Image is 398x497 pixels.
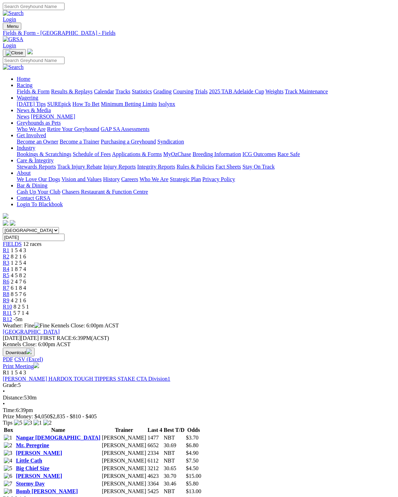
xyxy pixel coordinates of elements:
[17,126,395,132] div: Greyhounds as Pets
[17,176,395,183] div: About
[102,465,147,472] td: [PERSON_NAME]
[3,407,395,413] div: 6:39pm
[16,465,50,471] a: Big Chief Size
[47,101,71,107] a: SUREpick
[17,151,395,157] div: Industry
[102,427,147,434] th: Trainer
[3,323,51,328] span: Weather: Fine
[103,164,136,170] a: Injury Reports
[147,465,163,472] td: 3212
[17,151,71,157] a: Bookings & Scratchings
[157,139,184,145] a: Syndication
[14,304,29,310] span: 8 2 5 1
[11,254,26,259] span: 8 2 1 6
[17,195,50,201] a: Contact GRSA
[3,247,9,253] a: R1
[26,349,32,354] img: download.svg
[17,101,46,107] a: [DATE] Tips
[163,488,185,495] td: NBT
[3,266,9,272] span: R4
[147,488,163,495] td: 5425
[3,49,26,57] button: Toggle navigation
[3,260,9,266] a: R3
[3,401,5,407] span: •
[3,341,395,348] div: Kennels Close: 6:00pm ACST
[16,488,78,494] a: Bomb [PERSON_NAME]
[3,297,9,303] span: R9
[186,473,201,479] span: $15.00
[102,457,147,464] td: [PERSON_NAME]
[186,488,201,494] span: $13.00
[265,88,284,94] a: Weights
[186,481,198,487] span: $5.80
[186,442,198,448] span: $6.80
[163,480,185,487] td: 30.46
[163,465,185,472] td: 30.65
[147,427,163,434] th: Last 4
[16,481,45,487] a: Stormy Day
[4,481,12,487] img: 7
[3,213,8,219] img: logo-grsa-white.png
[3,363,39,369] a: Print Meeting
[17,164,395,170] div: Care & Integrity
[163,457,185,464] td: NBT
[4,458,12,464] img: 4
[11,279,26,285] span: 2 4 7 6
[3,310,12,316] span: R11
[147,434,163,441] td: 1477
[3,356,13,362] a: PDF
[102,450,147,457] td: [PERSON_NAME]
[17,145,35,151] a: Industry
[50,413,97,419] span: $2,835 - $810 - $405
[3,16,16,22] a: Login
[158,101,175,107] a: Isolynx
[163,473,185,480] td: 30.70
[3,348,35,356] button: Download
[27,49,33,54] img: logo-grsa-white.png
[7,24,18,29] span: Menu
[177,164,214,170] a: Rules & Policies
[101,126,150,132] a: GAP SA Assessments
[3,316,12,322] a: R12
[31,114,75,119] a: [PERSON_NAME]
[17,114,395,120] div: News & Media
[3,241,22,247] a: FIELDS
[132,88,152,94] a: Statistics
[102,434,147,441] td: [PERSON_NAME]
[242,164,275,170] a: Stay On Track
[163,434,185,441] td: NBT
[3,10,24,16] img: Search
[17,101,395,107] div: Wagering
[13,310,29,316] span: 5 7 1 4
[40,335,73,341] span: FIRST RACE:
[16,473,62,479] a: [PERSON_NAME]
[186,450,198,456] span: $4.90
[102,480,147,487] td: [PERSON_NAME]
[3,254,9,259] a: R2
[173,88,194,94] a: Coursing
[17,164,56,170] a: Stewards Reports
[60,139,99,145] a: Become a Trainer
[3,279,9,285] span: R6
[24,420,32,426] img: 3
[3,395,24,401] span: Distance:
[193,151,241,157] a: Breeding Information
[17,201,63,207] a: Login To Blackbook
[3,356,395,363] div: Download
[3,335,39,341] span: [DATE]
[11,291,26,297] span: 8 5 7 6
[16,450,62,456] a: [PERSON_NAME]
[3,30,395,36] a: Fields & Form - [GEOGRAPHIC_DATA] - Fields
[94,88,114,94] a: Calendar
[163,442,185,449] td: 30.69
[17,82,32,88] a: Racing
[3,304,12,310] span: R10
[34,323,50,329] img: Fine
[16,442,49,448] a: Mr. Peregrine
[17,176,60,182] a: We Love Our Dogs
[73,101,100,107] a: How To Bet
[202,176,235,182] a: Privacy Policy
